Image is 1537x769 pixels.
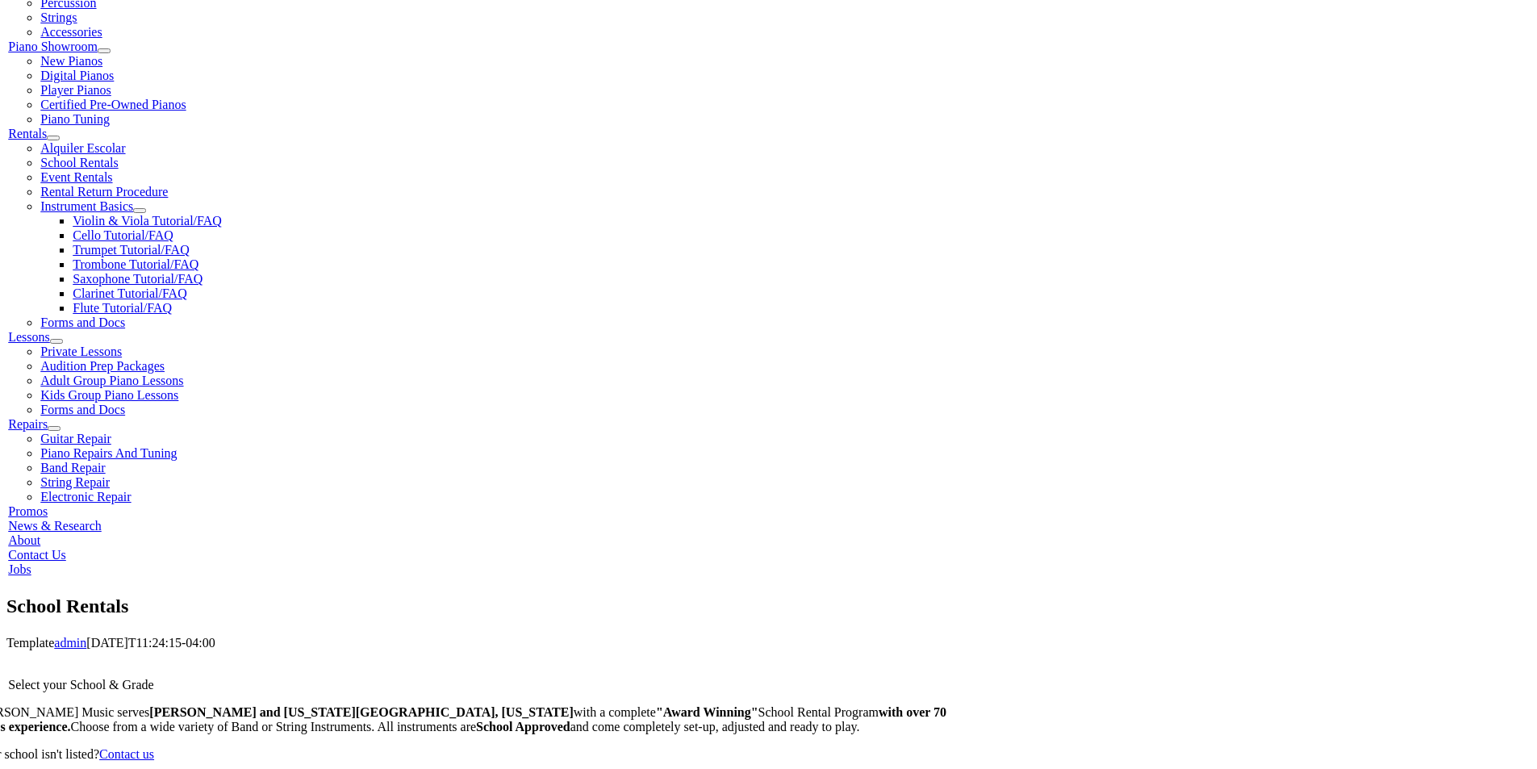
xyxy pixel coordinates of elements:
[50,339,63,344] button: Open submenu of Lessons
[40,490,131,504] a: Electronic Repair
[98,48,111,53] button: Open submenu of Piano Showroom
[8,127,47,140] a: Rentals
[40,25,102,39] a: Accessories
[40,10,77,24] a: Strings
[40,388,178,402] a: Kids Group Piano Lessons
[40,446,177,460] a: Piano Repairs And Tuning
[6,593,1531,621] h1: School Rentals
[54,636,86,650] a: admin
[73,272,203,286] a: Saxophone Tutorial/FAQ
[8,519,102,533] a: News & Research
[656,705,758,719] strong: "Award Winning"
[40,359,165,373] a: Audition Prep Packages
[73,214,222,228] a: Violin & Viola Tutorial/FAQ
[73,228,173,242] a: Cello Tutorial/FAQ
[8,548,66,562] a: Contact Us
[40,112,110,126] a: Piano Tuning
[40,170,112,184] a: Event Rentals
[40,54,102,68] a: New Pianos
[6,593,1531,621] section: Page Title Bar
[8,417,48,431] a: Repairs
[40,185,168,199] a: Rental Return Procedure
[8,330,50,344] a: Lessons
[40,345,122,358] a: Private Lessons
[8,504,48,518] a: Promos
[86,636,215,650] span: [DATE]T11:24:15-04:00
[40,374,183,387] a: Adult Group Piano Lessons
[40,141,125,155] a: Alquiler Escolar
[40,69,114,82] a: Digital Pianos
[40,475,110,489] a: String Repair
[48,426,61,431] button: Open submenu of Repairs
[133,208,146,213] button: Open submenu of Instrument Basics
[8,562,31,576] a: Jobs
[40,98,186,111] a: Certified Pre-Owned Pianos
[40,316,125,329] a: Forms and Docs
[6,636,54,650] span: Template
[149,705,573,719] strong: [PERSON_NAME] and [US_STATE][GEOGRAPHIC_DATA], [US_STATE]
[73,257,198,271] a: Trombone Tutorial/FAQ
[47,136,60,140] button: Open submenu of Rentals
[99,747,154,761] a: Contact us
[40,461,105,474] a: Band Repair
[8,678,958,692] li: Select your School & Grade
[40,83,111,97] a: Player Pianos
[40,432,111,445] a: Guitar Repair
[8,533,40,547] a: About
[40,199,133,213] a: Instrument Basics
[40,156,118,169] a: School Rentals
[73,301,172,315] a: Flute Tutorial/FAQ
[73,286,187,300] a: Clarinet Tutorial/FAQ
[73,243,189,257] a: Trumpet Tutorial/FAQ
[40,403,125,416] a: Forms and Docs
[476,720,570,733] strong: School Approved
[8,40,98,53] a: Piano Showroom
